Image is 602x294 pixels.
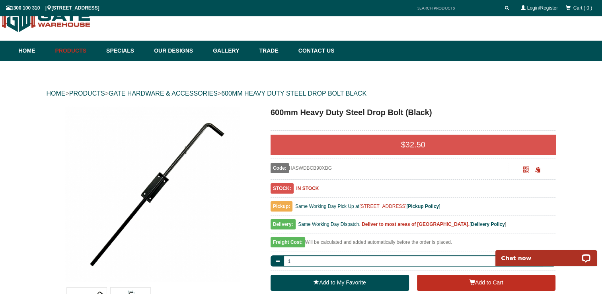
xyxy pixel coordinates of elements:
[362,221,470,227] b: Deliver to most areas of [GEOGRAPHIC_DATA].
[294,41,335,61] a: Contact Us
[271,183,294,194] span: STOCK:
[271,275,409,291] a: Add to My Favorite
[271,220,556,233] div: [ ]
[6,5,99,11] span: 1300 100 310 | [STREET_ADDRESS]
[271,237,305,247] span: Freight Cost:
[271,219,296,229] span: Delivery:
[271,135,556,155] div: $
[47,81,556,106] div: > > >
[102,41,150,61] a: Specials
[523,168,529,173] a: Click to enlarge and scan to share.
[47,90,66,97] a: HOME
[298,221,360,227] span: Same Working Day Dispatch.
[69,90,105,97] a: PRODUCTS
[65,106,240,282] img: 600mm Heavy Duty Steel Drop Bolt (Black) - - Gate Warehouse
[417,275,555,291] button: Add to Cart
[413,3,502,13] input: SEARCH PRODUCTS
[109,90,218,97] a: GATE HARDWARE & ACCESSORIES
[271,163,508,173] div: HASWDBCB90XBG
[359,204,407,209] a: [STREET_ADDRESS]
[51,41,103,61] a: Products
[271,163,289,173] span: Code:
[209,41,255,61] a: Gallery
[271,106,556,118] h1: 600mm Heavy Duty Steel Drop Bolt (Black)
[408,204,439,209] a: Pickup Policy
[490,241,602,266] iframe: LiveChat chat widget
[255,41,294,61] a: Trade
[405,140,425,149] span: 32.50
[221,90,366,97] a: 600MM HEAVY DUTY STEEL DROP BOLT BLACK
[295,204,440,209] span: Same Working Day Pick Up at [ ]
[296,186,319,191] b: IN STOCK
[47,106,258,282] a: 600mm Heavy Duty Steel Drop Bolt (Black) - - Gate Warehouse
[471,221,505,227] a: Delivery Policy
[534,167,540,173] span: Click to copy the URL
[271,201,292,212] span: Pickup:
[19,41,51,61] a: Home
[573,5,592,11] span: Cart ( 0 )
[527,5,558,11] a: Login/Register
[271,237,556,251] div: Will be calculated and added automatically before the order is placed.
[150,41,209,61] a: Our Designs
